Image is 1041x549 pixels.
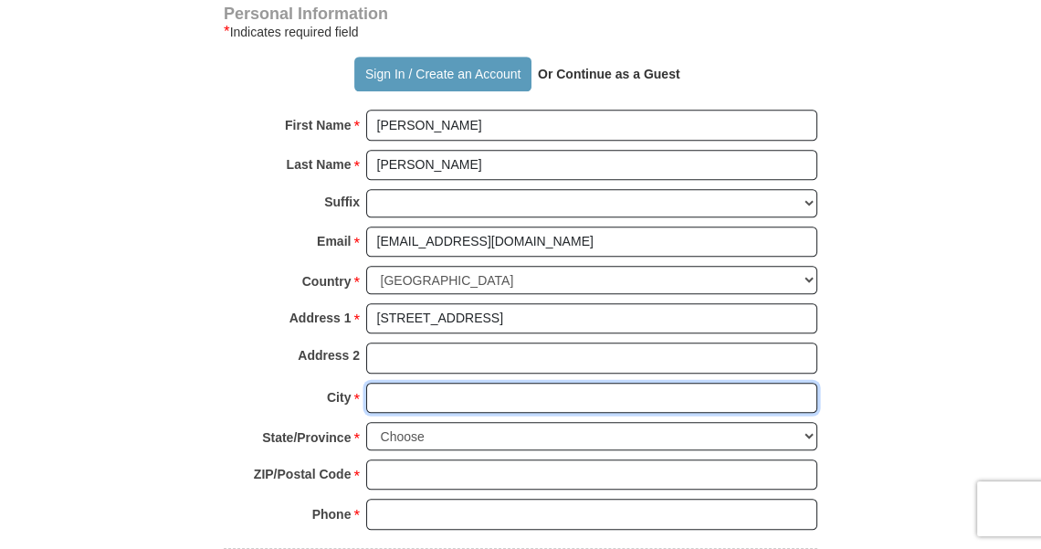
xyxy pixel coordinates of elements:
[317,228,351,254] strong: Email
[285,112,351,138] strong: First Name
[287,152,352,177] strong: Last Name
[302,269,352,294] strong: Country
[262,425,351,450] strong: State/Province
[538,67,680,81] strong: Or Continue as a Guest
[289,305,352,331] strong: Address 1
[254,461,352,487] strong: ZIP/Postal Code
[327,385,351,410] strong: City
[312,501,352,527] strong: Phone
[298,343,360,368] strong: Address 2
[354,57,531,91] button: Sign In / Create an Account
[224,6,817,21] h4: Personal Information
[224,21,817,43] div: Indicates required field
[324,189,360,215] strong: Suffix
